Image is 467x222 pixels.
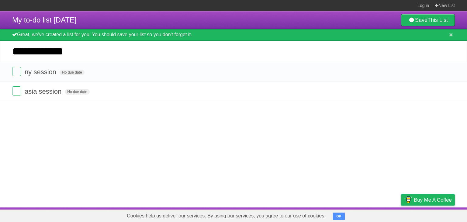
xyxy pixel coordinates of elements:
[333,213,345,220] button: OK
[320,209,333,220] a: About
[417,209,455,220] a: Suggest a feature
[25,88,63,95] span: asia session
[427,17,448,23] b: This List
[393,209,409,220] a: Privacy
[12,86,21,95] label: Done
[340,209,365,220] a: Developers
[414,195,452,205] span: Buy me a coffee
[65,89,89,95] span: No due date
[404,195,412,205] img: Buy me a coffee
[12,67,21,76] label: Done
[401,14,455,26] a: SaveThis List
[372,209,386,220] a: Terms
[25,68,58,76] span: ny session
[401,194,455,206] a: Buy me a coffee
[60,70,84,75] span: No due date
[121,210,332,222] span: Cookies help us deliver our services. By using our services, you agree to our use of cookies.
[12,16,77,24] span: My to-do list [DATE]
